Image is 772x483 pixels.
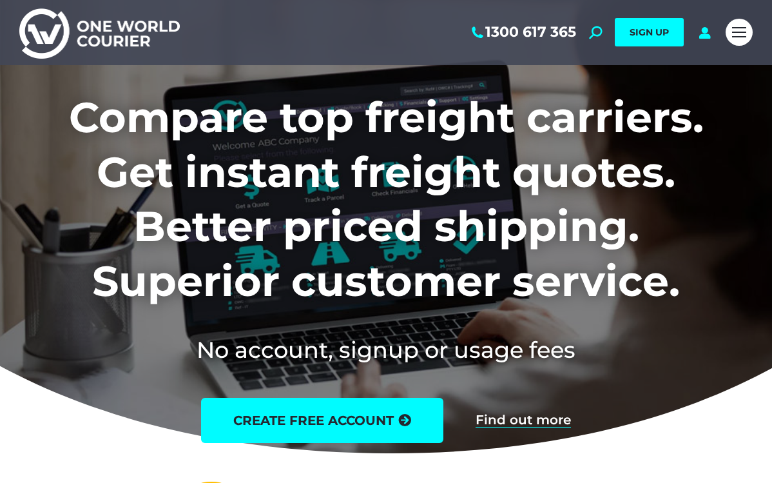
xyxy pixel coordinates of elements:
a: Find out more [476,413,571,428]
h1: Compare top freight carriers. Get instant freight quotes. Better priced shipping. Superior custom... [19,90,753,308]
a: Mobile menu icon [726,19,753,46]
span: SIGN UP [630,26,669,38]
a: SIGN UP [615,18,684,46]
a: 1300 617 365 [469,24,576,41]
h2: No account, signup or usage fees [19,334,753,366]
a: create free account [201,398,443,443]
img: One World Courier [19,6,180,59]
